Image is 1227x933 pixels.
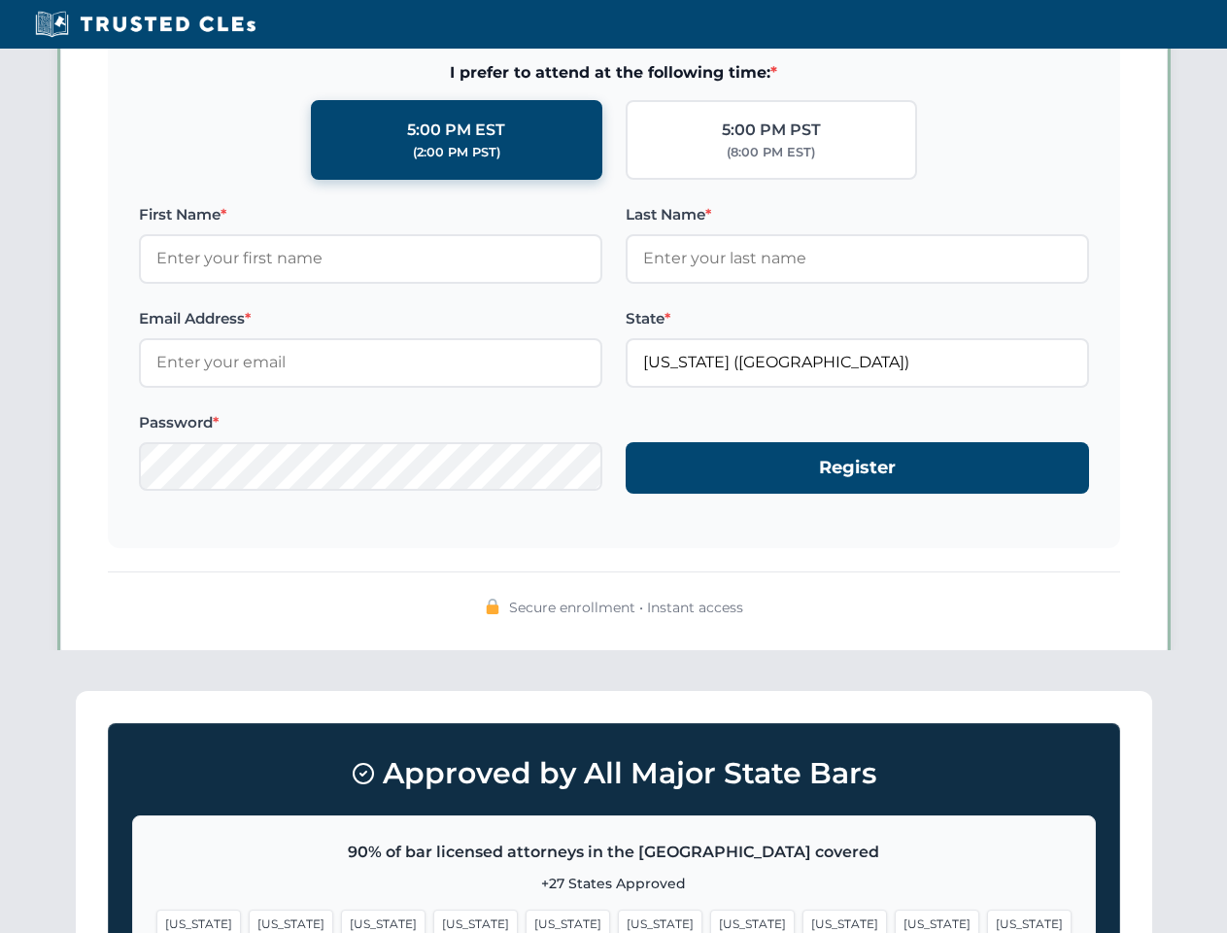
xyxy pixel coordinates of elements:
[626,338,1089,387] input: Florida (FL)
[156,873,1072,894] p: +27 States Approved
[407,118,505,143] div: 5:00 PM EST
[139,411,602,434] label: Password
[485,599,500,614] img: 🔒
[139,234,602,283] input: Enter your first name
[626,442,1089,494] button: Register
[626,203,1089,226] label: Last Name
[132,747,1096,800] h3: Approved by All Major State Bars
[626,307,1089,330] label: State
[413,143,500,162] div: (2:00 PM PST)
[139,60,1089,86] span: I prefer to attend at the following time:
[626,234,1089,283] input: Enter your last name
[139,338,602,387] input: Enter your email
[139,307,602,330] label: Email Address
[156,840,1072,865] p: 90% of bar licensed attorneys in the [GEOGRAPHIC_DATA] covered
[139,203,602,226] label: First Name
[722,118,821,143] div: 5:00 PM PST
[727,143,815,162] div: (8:00 PM EST)
[29,10,261,39] img: Trusted CLEs
[509,597,743,618] span: Secure enrollment • Instant access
